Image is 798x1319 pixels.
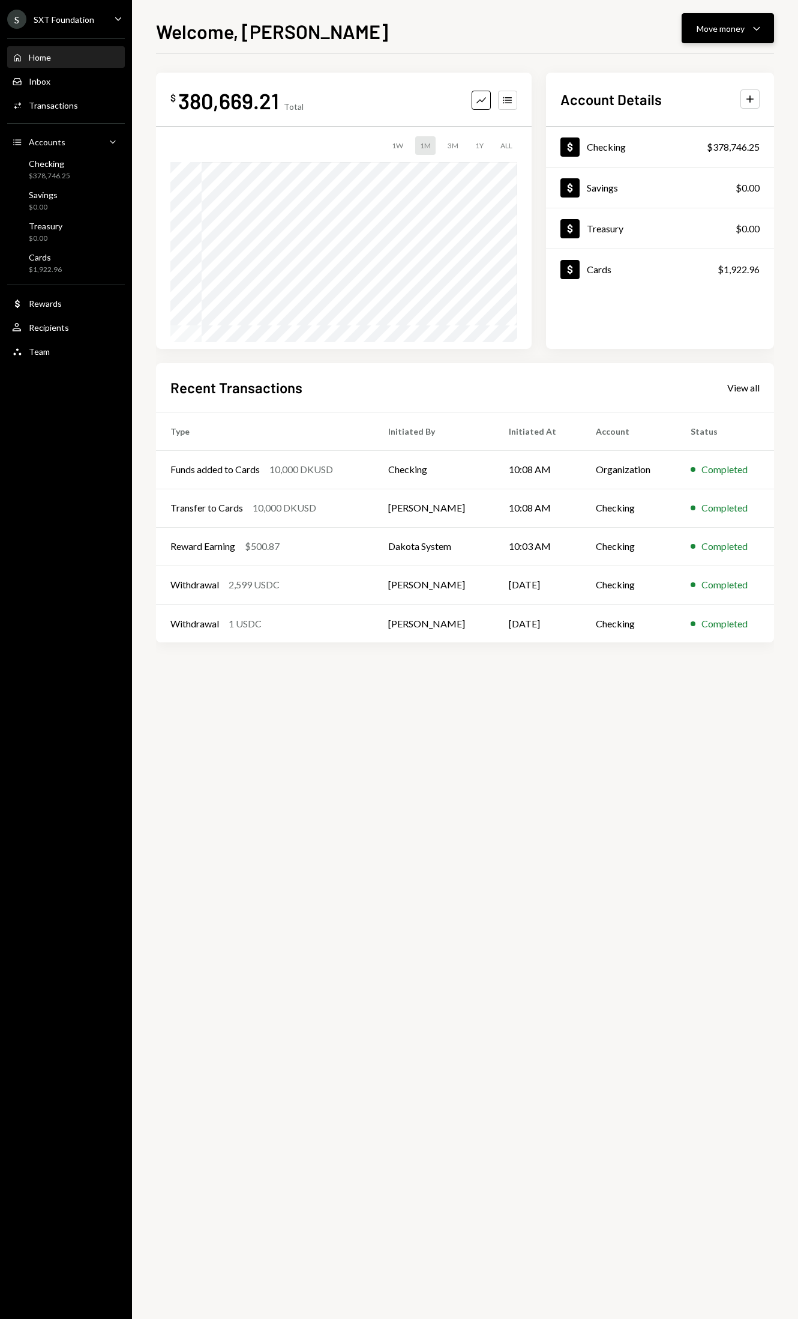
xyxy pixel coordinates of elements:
div: Total [284,101,304,112]
div: Checking [587,141,626,152]
td: [PERSON_NAME] [374,604,494,642]
td: Checking [581,566,676,604]
a: Inbox [7,70,125,92]
a: Checking$378,746.25 [7,155,125,184]
div: Savings [29,190,58,200]
a: Team [7,340,125,362]
div: Withdrawal [170,617,219,631]
div: View all [727,382,760,394]
div: Treasury [587,223,623,234]
th: Status [676,412,774,450]
h1: Welcome, [PERSON_NAME] [156,19,388,43]
th: Initiated At [494,412,581,450]
div: $0.00 [29,202,58,213]
div: S [7,10,26,29]
td: Checking [581,489,676,527]
td: [DATE] [494,566,581,604]
a: Cards$1,922.96 [7,249,125,277]
th: Type [156,412,374,450]
td: Checking [581,527,676,566]
div: Transfer to Cards [170,501,243,515]
div: 3M [443,136,463,155]
td: [DATE] [494,604,581,642]
div: $1,922.96 [718,262,760,277]
th: Account [581,412,676,450]
td: 10:08 AM [494,450,581,489]
div: Completed [701,539,748,554]
div: Funds added to Cards [170,462,260,477]
button: Move money [682,13,774,43]
div: 10,000 DKUSD [269,462,333,477]
div: $1,922.96 [29,265,62,275]
div: Treasury [29,221,62,231]
a: Treasury$0.00 [546,208,774,249]
div: Move money [697,22,745,35]
div: Recipients [29,322,69,333]
a: View all [727,381,760,394]
div: 380,669.21 [178,87,279,114]
div: Savings [587,182,618,193]
div: Completed [701,578,748,592]
th: Initiated By [374,412,494,450]
a: Rewards [7,292,125,314]
div: Rewards [29,298,62,309]
a: Transactions [7,94,125,116]
div: SXT Foundation [34,14,94,25]
div: $0.00 [736,222,760,236]
div: 10,000 DKUSD [253,501,316,515]
a: Savings$0.00 [7,186,125,215]
h2: Account Details [560,89,662,109]
a: Savings$0.00 [546,168,774,208]
td: 10:03 AM [494,527,581,566]
div: Transactions [29,100,78,110]
a: Treasury$0.00 [7,217,125,246]
div: 1 USDC [229,617,262,631]
a: Home [7,46,125,68]
td: Organization [581,450,676,489]
div: $378,746.25 [29,171,70,181]
td: 10:08 AM [494,489,581,527]
td: Checking [581,604,676,642]
a: Recipients [7,316,125,338]
div: Withdrawal [170,578,219,592]
div: 1W [387,136,408,155]
a: Checking$378,746.25 [546,127,774,167]
div: $0.00 [29,234,62,244]
a: Accounts [7,131,125,152]
div: ALL [496,136,517,155]
div: $0.00 [736,181,760,195]
div: Inbox [29,76,50,86]
td: Checking [374,450,494,489]
div: Checking [29,158,70,169]
td: Dakota System [374,527,494,566]
div: Accounts [29,137,65,147]
div: Cards [587,264,611,275]
div: 1M [415,136,436,155]
div: Completed [701,462,748,477]
div: Reward Earning [170,539,235,554]
a: Cards$1,922.96 [546,249,774,289]
h2: Recent Transactions [170,378,302,397]
div: Completed [701,501,748,515]
div: Team [29,346,50,357]
div: $500.87 [245,539,280,554]
div: Completed [701,617,748,631]
div: 2,599 USDC [229,578,280,592]
div: 1Y [470,136,488,155]
div: Cards [29,252,62,262]
div: $ [170,92,176,104]
td: [PERSON_NAME] [374,489,494,527]
div: $378,746.25 [707,140,760,154]
div: Home [29,52,51,62]
td: [PERSON_NAME] [374,566,494,604]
